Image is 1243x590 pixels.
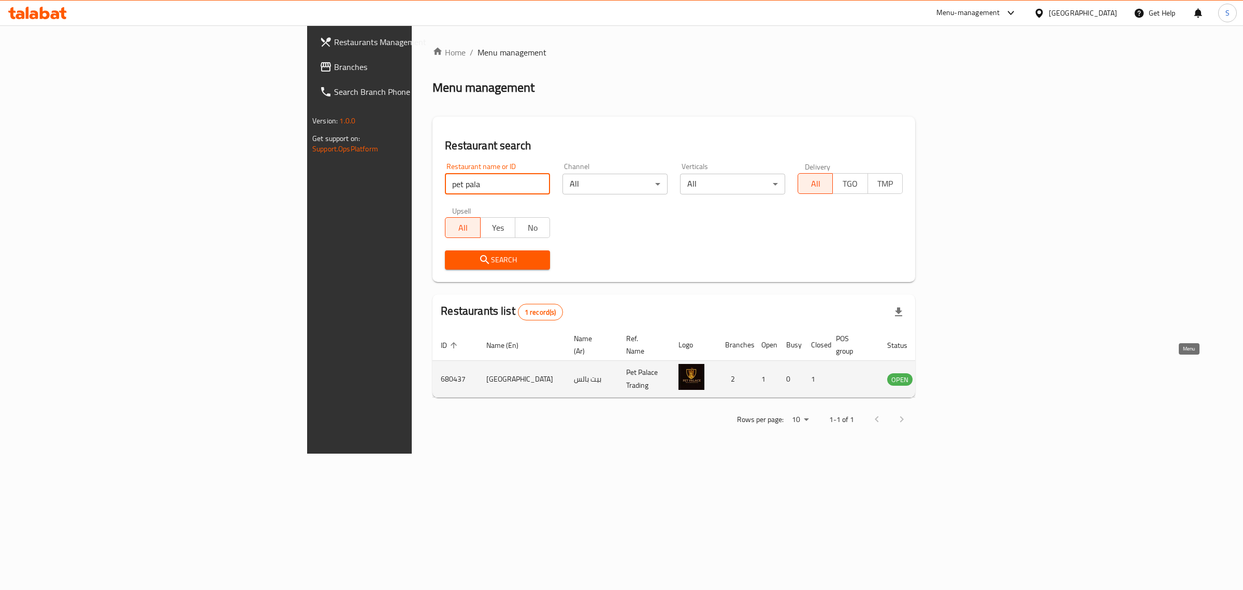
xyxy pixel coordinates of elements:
div: All [680,174,785,194]
div: Total records count [518,304,563,320]
label: Delivery [805,163,831,170]
span: Name (En) [486,339,532,352]
span: Branches [334,61,507,73]
button: No [515,217,550,238]
img: Pet Palace [678,364,704,390]
button: TGO [832,173,868,194]
span: Version: [312,114,338,128]
span: Yes [485,220,511,235]
button: TMP [868,173,903,194]
nav: breadcrumb [432,46,915,59]
span: Ref. Name [626,332,658,357]
td: Pet Palace Trading [618,361,670,398]
td: [GEOGRAPHIC_DATA] [478,361,566,398]
label: Upsell [452,207,471,214]
th: Branches [717,329,753,361]
div: Rows per page: [788,412,813,428]
span: 1 record(s) [518,307,562,317]
span: Name (Ar) [574,332,605,357]
div: OPEN [887,373,913,386]
a: Restaurants Management [311,30,515,54]
button: Yes [480,217,515,238]
p: 1-1 of 1 [829,413,854,426]
div: [GEOGRAPHIC_DATA] [1049,7,1117,19]
div: Export file [886,300,911,325]
span: Get support on: [312,132,360,145]
span: 1.0.0 [339,114,355,128]
a: Search Branch Phone [311,79,515,104]
div: All [562,174,668,194]
td: 0 [778,361,803,398]
td: 1 [753,361,778,398]
span: POS group [836,332,866,357]
span: OPEN [887,374,913,386]
td: 2 [717,361,753,398]
th: Open [753,329,778,361]
span: All [450,220,476,235]
span: TGO [837,176,863,191]
span: Status [887,339,921,352]
th: Busy [778,329,803,361]
span: No [519,220,546,235]
span: S [1225,7,1230,19]
h2: Restaurants list [441,303,562,320]
button: All [445,217,480,238]
span: Search [453,254,542,266]
div: Menu-management [936,7,1000,19]
a: Support.OpsPlatform [312,142,378,156]
button: Search [445,250,550,270]
span: TMP [872,176,899,191]
h2: Restaurant search [445,138,903,153]
input: Search for restaurant name or ID.. [445,174,550,194]
p: Rows per page: [737,413,784,426]
span: ID [441,339,460,352]
span: All [802,176,829,191]
td: 1 [803,361,828,398]
th: Logo [670,329,717,361]
button: All [798,173,833,194]
span: Search Branch Phone [334,86,507,98]
table: enhanced table [432,329,969,398]
td: بيت بالس [566,361,618,398]
span: Restaurants Management [334,36,507,48]
a: Branches [311,54,515,79]
th: Closed [803,329,828,361]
